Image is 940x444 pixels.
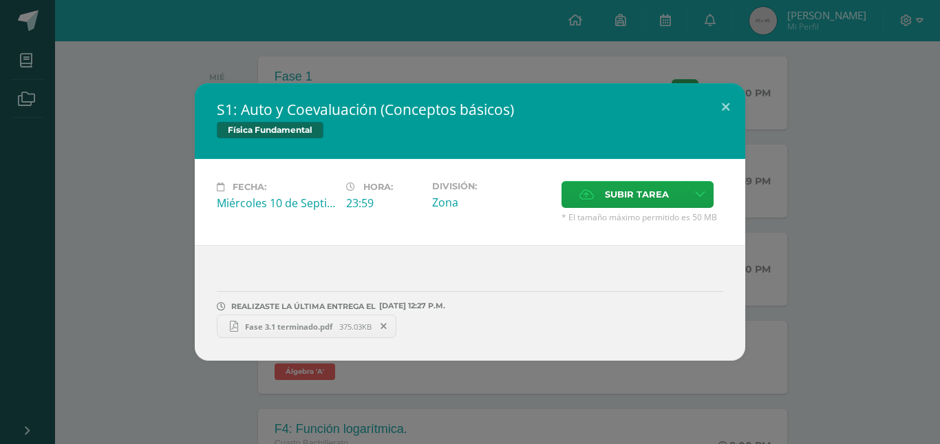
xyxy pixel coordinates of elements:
span: Remover entrega [372,319,396,334]
span: * El tamaño máximo permitido es 50 MB [562,211,723,223]
h2: S1: Auto y Coevaluación (Conceptos básicos) [217,100,723,119]
div: 23:59 [346,195,421,211]
span: Subir tarea [605,182,669,207]
label: División: [432,181,551,191]
div: Zona [432,195,551,210]
span: Fase 3.1 terminado.pdf [238,321,339,332]
span: REALIZASTE LA ÚLTIMA ENTREGA EL [231,302,376,311]
span: Física Fundamental [217,122,323,138]
span: 375.03KB [339,321,372,332]
span: Hora: [363,182,393,192]
button: Close (Esc) [706,83,745,130]
a: Fase 3.1 terminado.pdf 375.03KB [217,315,396,338]
span: Fecha: [233,182,266,192]
div: Miércoles 10 de Septiembre [217,195,335,211]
